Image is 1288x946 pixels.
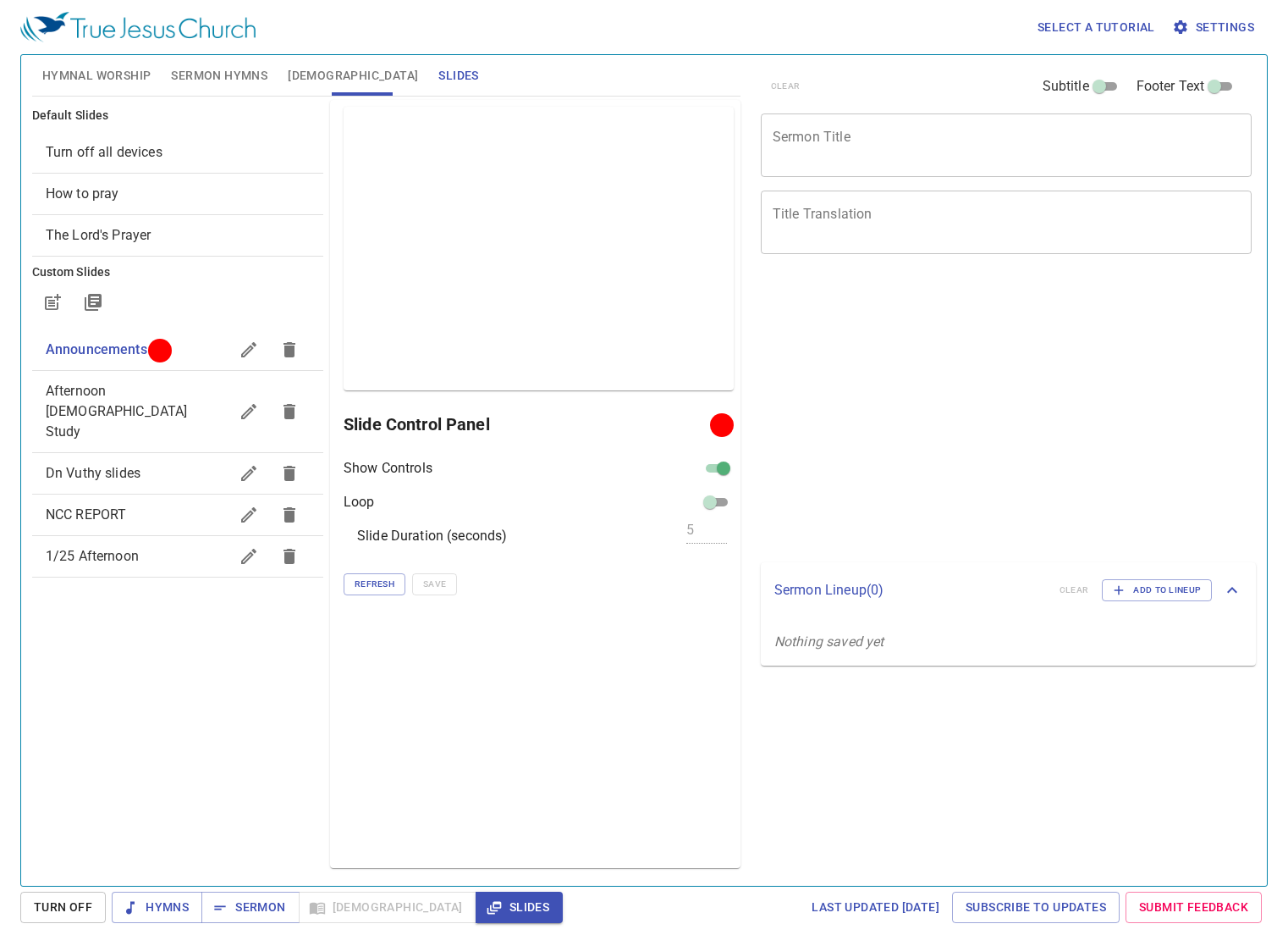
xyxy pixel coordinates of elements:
div: NCC REPORT [32,495,323,535]
button: Sermon [201,892,299,923]
span: Announcements [46,341,147,357]
span: [object Object] [46,227,151,243]
p: Show Controls [344,458,432,479]
div: The Lord's Prayer [32,215,323,256]
span: Last updated [DATE] [812,897,939,918]
span: Sermon Hymns [171,65,267,86]
div: Announcements [32,329,323,370]
span: Afternoon Bible Study [46,383,188,440]
div: 1/25 Afternoon [32,536,323,577]
span: Slides [438,65,478,86]
i: Nothing saved yet [774,633,884,650]
span: Dn Vuthy slides [46,465,140,481]
span: Hymnal Worship [42,65,151,86]
span: Add to Lineup [1113,583,1201,598]
span: Sermon [215,897,285,918]
span: Settings [1175,17,1254,38]
h6: Slide Control Panel [344,411,716,438]
p: Sermon Lineup ( 0 ) [774,580,1046,600]
span: Refresh [355,577,394,592]
iframe: from-child [754,272,1156,556]
div: Turn off all devices [32,132,323,173]
div: How to pray [32,174,323,214]
span: Subscribe to Updates [966,897,1106,918]
img: True Jesus Church [20,12,256,42]
button: Settings [1169,12,1261,43]
h6: Default Slides [32,107,323,125]
span: Select a tutorial [1038,17,1155,38]
button: Add to Lineup [1102,579,1212,601]
span: Footer Text [1137,76,1205,97]
p: Loop [344,492,375,512]
button: Turn Off [20,892,106,923]
button: Hymns [112,892,202,923]
a: Submit Feedback [1126,892,1262,923]
div: Sermon Lineup(0)clearAdd to Lineup [761,562,1256,618]
span: Subtitle [1043,76,1089,97]
span: Slides [489,897,549,918]
div: Dn Vuthy slides [32,453,323,494]
span: [object Object] [46,185,119,202]
span: Submit Feedback [1139,897,1248,918]
button: Refresh [344,573,405,595]
span: 1/25 Afternoon [46,548,139,564]
span: NCC REPORT [46,506,127,523]
h6: Custom Slides [32,263,323,282]
span: Hymns [125,897,189,918]
div: Afternoon [DEMOGRAPHIC_DATA] Study [32,371,323,452]
a: Last updated [DATE] [805,892,946,923]
button: Select a tutorial [1031,12,1162,43]
p: Slide Duration (seconds) [357,526,508,546]
span: [object Object] [46,144,162,160]
button: Slides [476,892,563,923]
a: Subscribe to Updates [952,892,1120,923]
span: [DEMOGRAPHIC_DATA] [288,65,418,86]
span: Turn Off [34,897,92,918]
